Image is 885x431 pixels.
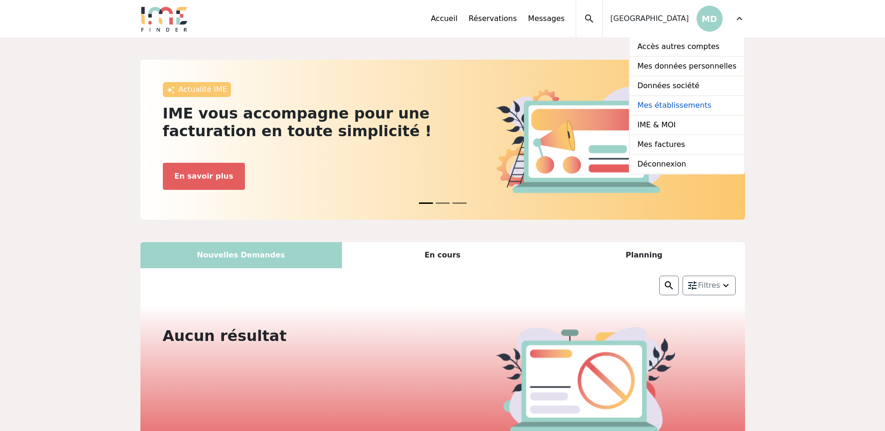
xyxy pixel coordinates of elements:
a: Mes établissements [630,96,744,116]
div: Actualité IME [163,82,231,97]
span: expand_more [734,13,745,24]
span: [GEOGRAPHIC_DATA] [610,13,689,24]
div: Nouvelles Demandes [140,242,342,268]
button: News 0 [419,198,433,209]
img: arrow_down.png [720,280,732,291]
img: Logo.png [140,6,188,32]
a: Accueil [431,13,457,24]
h2: IME vous accompagne pour une facturation en toute simplicité ! [163,104,437,140]
button: En savoir plus [163,163,245,190]
a: Mes factures [630,135,744,155]
p: MD [697,6,723,32]
div: En cours [342,242,544,268]
a: Accès autres comptes [630,37,744,57]
a: Mes données personnelles [630,57,744,76]
img: setting.png [687,280,698,291]
button: News 1 [436,198,450,209]
a: Données société [630,76,744,96]
img: search.png [663,280,675,291]
div: Planning [544,242,745,268]
span: Filtres [698,280,720,291]
h2: Aucun résultat [163,327,437,345]
a: IME & MOI [630,116,744,135]
a: Déconnexion [630,155,744,174]
a: Réservations [469,13,517,24]
button: News 2 [453,198,467,209]
a: Messages [528,13,564,24]
span: search [584,13,595,24]
img: actu.png [496,86,675,193]
img: awesome.png [167,86,175,94]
